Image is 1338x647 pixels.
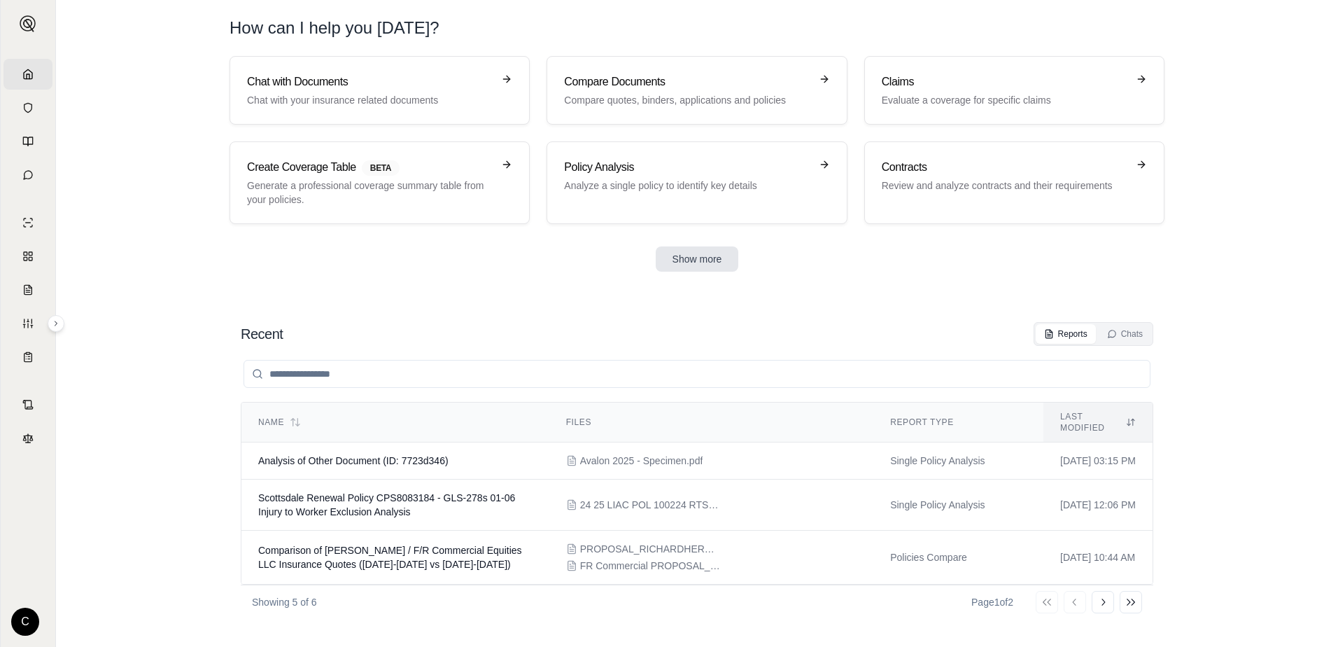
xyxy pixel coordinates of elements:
[656,246,739,272] button: Show more
[258,417,533,428] div: Name
[3,423,52,454] a: Legal Search Engine
[3,207,52,238] a: Single Policy
[258,545,522,570] span: Comparison of Richard Hermann / F/R Commercial Equities LLC Insurance Quotes (2024-2025 vs 2025-2...
[3,160,52,190] a: Chat
[547,56,847,125] a: Compare DocumentsCompare quotes, binders, applications and policies
[247,159,493,176] h3: Create Coverage Table
[873,531,1043,585] td: Policies Compare
[1043,531,1153,585] td: [DATE] 10:44 AM
[1043,480,1153,531] td: [DATE] 12:06 PM
[547,141,847,224] a: Policy AnalysisAnalyze a single policy to identify key details
[1107,328,1143,340] div: Chats
[564,74,810,90] h3: Compare Documents
[580,498,720,512] span: 24 25 LIAC POL 100224 RTScottsdale Renewal Policy # CPS8083184.pdf
[3,241,52,272] a: Policy Comparisons
[3,274,52,305] a: Claim Coverage
[258,492,515,517] span: Scottsdale Renewal Policy CPS8083184 - GLS-278s 01-06 Injury to Worker Exclusion Analysis
[3,342,52,373] a: Coverage Table
[864,56,1164,125] a: ClaimsEvaluate a coverage for specific claims
[11,608,39,636] div: C
[252,595,317,609] p: Showing 5 of 6
[564,159,810,176] h3: Policy Analysis
[14,10,42,38] button: Expand sidebar
[230,141,530,224] a: Create Coverage TableBETAGenerate a professional coverage summary table from your policies.
[20,15,36,32] img: Expand sidebar
[882,159,1127,176] h3: Contracts
[1060,411,1136,433] div: Last modified
[971,595,1013,609] div: Page 1 of 2
[1036,324,1096,344] button: Reports
[3,59,52,90] a: Home
[230,56,530,125] a: Chat with DocumentsChat with your insurance related documents
[580,454,703,468] span: Avalon 2025 - Specimen.pdf
[241,324,283,344] h2: Recent
[882,74,1127,90] h3: Claims
[873,443,1043,480] td: Single Policy Analysis
[3,308,52,339] a: Custom Report
[258,455,449,466] span: Analysis of Other Document (ID: 7723d346)
[247,179,493,207] p: Generate a professional coverage summary table from your policies.
[882,93,1127,107] p: Evaluate a coverage for specific claims
[247,93,493,107] p: Chat with your insurance related documents
[873,403,1043,443] th: Report Type
[3,389,52,420] a: Contract Analysis
[3,126,52,157] a: Prompt Library
[580,559,720,573] span: FR Commercial PROPOSAL_FRCOMMERCIALEQUITIESLLC.pdf
[564,179,810,193] p: Analyze a single policy to identify key details
[1043,443,1153,480] td: [DATE] 03:15 PM
[864,141,1164,224] a: ContractsReview and analyze contracts and their requirements
[580,542,720,556] span: PROPOSAL_RICHARDHERMANN.pdf
[247,74,493,90] h3: Chat with Documents
[362,160,400,176] span: BETA
[873,480,1043,531] td: Single Policy Analysis
[48,315,64,332] button: Expand sidebar
[230,17,439,39] h1: How can I help you [DATE]?
[1099,324,1151,344] button: Chats
[564,93,810,107] p: Compare quotes, binders, applications and policies
[882,179,1127,193] p: Review and analyze contracts and their requirements
[1044,328,1087,340] div: Reports
[3,92,52,123] a: Documents Vault
[549,403,873,443] th: Files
